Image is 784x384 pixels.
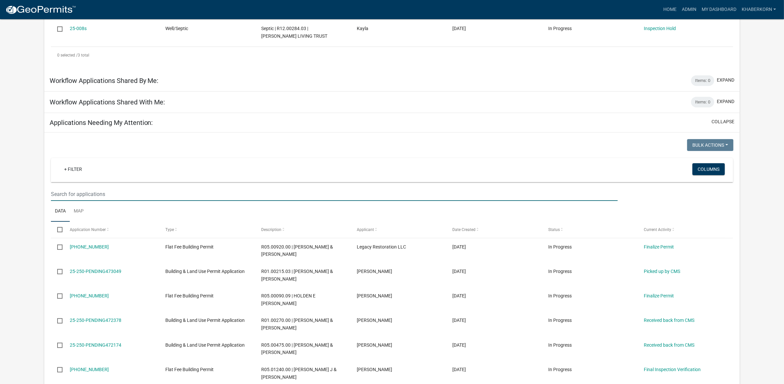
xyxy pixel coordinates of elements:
span: 09/03/2025 [453,269,466,274]
h5: Applications Needing My Attention: [50,119,153,127]
span: In Progress [548,318,572,323]
span: Building & Land Use Permit Application [165,342,245,348]
span: Geoff Christensen [357,367,392,372]
a: Final Inspection Verification [644,367,701,372]
span: Kayla [357,26,368,31]
span: Legacy Restoration LLC [357,244,406,250]
span: Status [548,227,560,232]
h5: Workflow Applications Shared By Me: [50,77,159,85]
a: Finalize Permit [644,244,674,250]
datatable-header-cell: Date Created [446,222,542,238]
a: khaberkorn [739,3,779,16]
span: Shirley Manthei [357,269,392,274]
span: Septic | R12.00284.03 | DONDLINGER LIVING TRUST [261,26,327,39]
span: In Progress [548,244,572,250]
button: Columns [692,163,725,175]
a: [PHONE_NUMBER] [70,293,109,298]
span: Description [261,227,281,232]
span: Date Created [453,227,476,232]
datatable-header-cell: Application Number [63,222,159,238]
button: collapse [712,118,734,125]
a: My Dashboard [699,3,739,16]
input: Search for applications [51,187,618,201]
a: Map [70,201,88,222]
span: In Progress [548,342,572,348]
h5: Workflow Applications Shared With Me: [50,98,165,106]
span: 09/04/2025 [453,244,466,250]
datatable-header-cell: Status [542,222,638,238]
a: Inspection Hold [644,26,676,31]
div: 3 total [51,47,733,63]
span: 0 selected / [57,53,78,58]
a: Finalize Permit [644,293,674,298]
span: Barry Wentworth [357,342,392,348]
span: R01.00270.00 | MICHAEL A & MOLLY M LINDHART [261,318,333,330]
span: In Progress [548,269,572,274]
button: expand [717,77,734,84]
a: Home [661,3,679,16]
span: In Progress [548,367,572,372]
a: 25-250-PENDING472174 [70,342,121,348]
span: Applicant [357,227,374,232]
button: Bulk Actions [687,139,733,151]
span: Flat Fee Building Permit [165,367,214,372]
span: Building & Land Use Permit Application [165,269,245,274]
span: In Progress [548,26,572,31]
datatable-header-cell: Current Activity [638,222,733,238]
span: 05/01/2025 [453,26,466,31]
span: 09/02/2025 [453,342,466,348]
a: [PHONE_NUMBER] [70,244,109,250]
a: [PHONE_NUMBER] [70,367,109,372]
span: In Progress [548,293,572,298]
span: Type [165,227,174,232]
span: Application Number [70,227,106,232]
span: R05.00475.00 | ROLAND D & DOROTHY K KALLSTROM [261,342,333,355]
a: 25-008s [70,26,87,31]
span: 08/28/2025 [453,367,466,372]
span: R05.01240.00 | ELROY J & PENNY L DORNINK [261,367,337,380]
datatable-header-cell: Applicant [351,222,446,238]
datatable-header-cell: Type [159,222,255,238]
a: 25-250-PENDING472378 [70,318,121,323]
a: Admin [679,3,699,16]
a: Picked up by CMS [644,269,680,274]
span: R01.00215.03 | MICHAEL L & SHIRLEY A MANTHEI [261,269,333,282]
span: Well/Septic [165,26,188,31]
datatable-header-cell: Select [51,222,63,238]
span: 09/02/2025 [453,293,466,298]
span: Michael Lindhart [357,318,392,323]
a: + Filter [59,163,87,175]
span: R05.00090.09 | HOLDEN E HARTERT [261,293,315,306]
span: Flat Fee Building Permit [165,244,214,250]
span: Building & Land Use Permit Application [165,318,245,323]
a: Received back from CMS [644,318,694,323]
a: Received back from CMS [644,342,694,348]
span: Current Activity [644,227,671,232]
span: R05.00920.00 | DAN & KRISTEN MCGARRY [261,244,333,257]
a: Data [51,201,70,222]
div: Items: 0 [691,75,714,86]
div: Items: 0 [691,97,714,107]
a: 25-250-PENDING473049 [70,269,121,274]
datatable-header-cell: Description [255,222,351,238]
button: expand [717,98,734,105]
span: Melissa Cooklock [357,293,392,298]
span: Flat Fee Building Permit [165,293,214,298]
span: 09/02/2025 [453,318,466,323]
